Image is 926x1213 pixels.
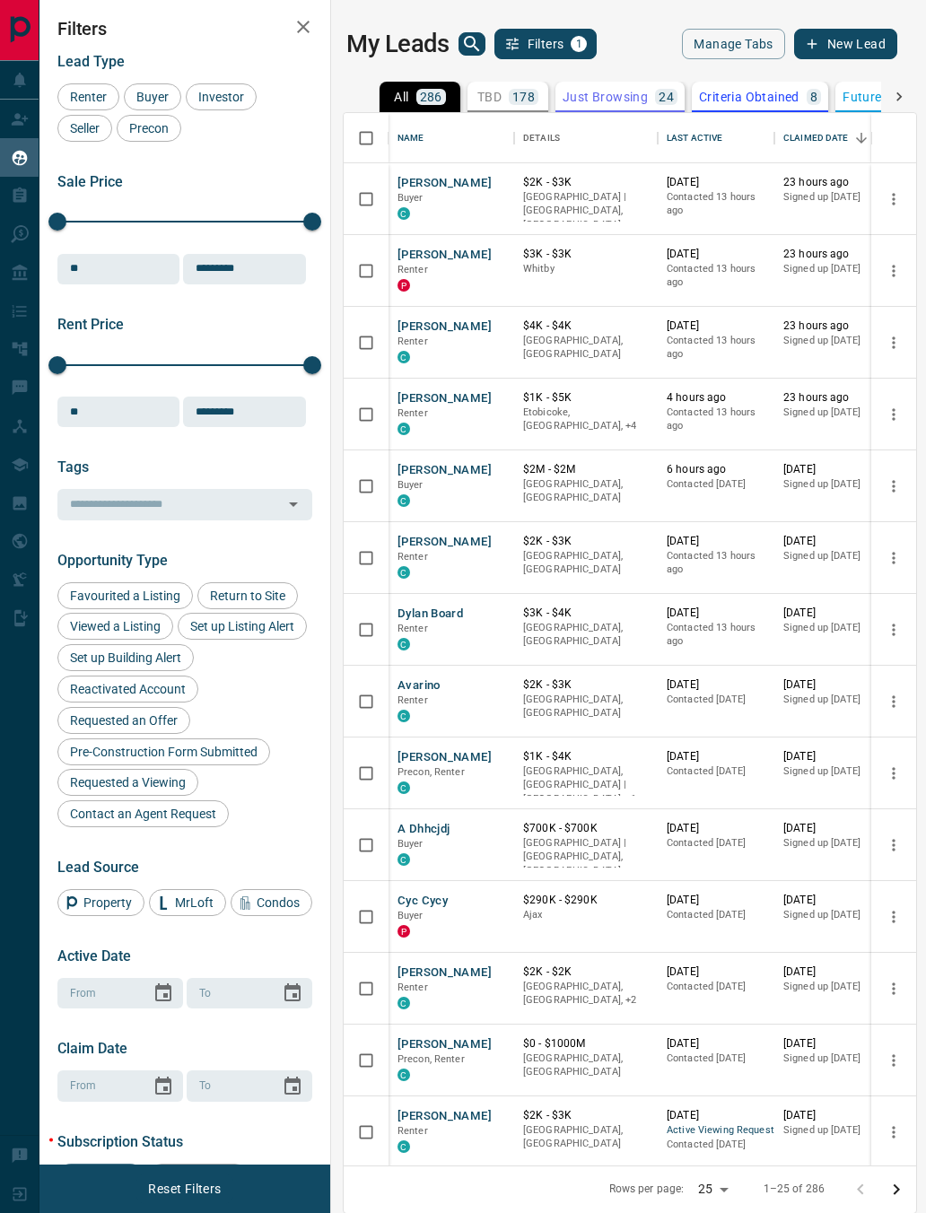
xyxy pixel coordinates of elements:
p: Contacted 13 hours ago [667,549,765,577]
button: [PERSON_NAME] [397,462,492,479]
p: $4K - $4K [523,319,649,334]
button: more [880,760,907,787]
p: Contacted [DATE] [667,1138,765,1152]
span: Requested a Viewing [64,775,192,790]
p: Signed up [DATE] [783,549,887,563]
p: 23 hours ago [783,247,887,262]
p: [DATE] [667,749,765,764]
p: Contacted [DATE] [667,1052,765,1066]
p: [DATE] [783,964,887,980]
span: Condos [250,895,306,910]
div: condos.ca [397,351,410,363]
div: 25 [691,1176,734,1202]
p: [GEOGRAPHIC_DATA], [GEOGRAPHIC_DATA] [523,477,649,505]
p: [DATE] [783,534,887,549]
div: Last Active [658,113,774,163]
span: Lead Type [57,53,125,70]
p: [DATE] [783,749,887,764]
p: $2K - $3K [523,534,649,549]
span: Renter [397,336,428,347]
p: $3K - $4K [523,606,649,621]
p: Signed up [DATE] [783,621,887,635]
p: [GEOGRAPHIC_DATA], [GEOGRAPHIC_DATA] [523,1123,649,1151]
button: more [880,545,907,572]
p: [DATE] [667,1036,765,1052]
button: [PERSON_NAME] [397,749,492,766]
div: Claimed Date [774,113,895,163]
span: Subscription Status [57,1133,183,1150]
span: Lead Source [57,859,139,876]
span: Viewed a Listing [64,619,167,633]
div: condos.ca [397,853,410,866]
p: Signed up [DATE] [783,334,887,348]
div: Seller [57,115,112,142]
p: Contacted [DATE] [667,836,765,851]
button: more [880,903,907,930]
div: condos.ca [397,997,410,1009]
div: Investor [186,83,257,110]
span: Buyer [130,90,175,104]
span: Investor [192,90,250,104]
span: Renter [64,90,113,104]
h2: Filters [57,18,312,39]
span: Buyer [397,192,424,204]
p: Contacted [DATE] [667,764,765,779]
span: Sale Price [57,173,123,190]
p: Signed up [DATE] [783,1052,887,1066]
button: more [880,257,907,284]
span: Favourited a Listing [64,589,187,603]
div: Property [57,889,144,916]
span: Renter [397,407,428,419]
button: [PERSON_NAME] [397,1108,492,1125]
span: Precon, Renter [397,766,465,778]
h1: My Leads [346,30,450,58]
p: $2K - $3K [523,677,649,693]
div: Buyer [124,83,181,110]
button: Choose date [145,1069,181,1104]
p: $2K - $3K [523,175,649,190]
button: New Lead [794,29,897,59]
p: Contacted [DATE] [667,908,765,922]
div: Pre-Construction Form Submitted [57,738,270,765]
p: Contacted 13 hours ago [667,621,765,649]
p: [DATE] [667,1108,765,1123]
p: [DATE] [667,677,765,693]
p: $700K - $700K [523,821,649,836]
p: [DATE] [783,893,887,908]
button: more [880,688,907,715]
span: Set up Building Alert [64,650,188,665]
button: [PERSON_NAME] [397,534,492,551]
span: Renter [397,1125,428,1137]
p: 178 [512,91,535,103]
p: $2K - $2K [523,964,649,980]
span: Precon [123,121,175,135]
p: [DATE] [667,893,765,908]
p: Whitby [523,262,649,276]
p: $2K - $3K [523,1108,649,1123]
p: [DATE] [667,319,765,334]
span: Requested an Offer [64,713,184,728]
button: Go to next page [878,1172,914,1208]
p: 23 hours ago [783,175,887,190]
span: Seller [64,121,106,135]
p: Signed up [DATE] [783,1123,887,1138]
p: Contacted 13 hours ago [667,406,765,433]
button: [PERSON_NAME] [397,1036,492,1053]
p: [DATE] [783,606,887,621]
p: [DATE] [667,821,765,836]
span: Renter [397,694,428,706]
p: All [394,91,408,103]
div: Requested a Viewing [57,769,198,796]
div: Claimed Date [783,113,849,163]
div: condos.ca [397,207,410,220]
span: Claim Date [57,1040,127,1057]
div: condos.ca [397,1140,410,1153]
span: Renter [397,264,428,275]
p: [DATE] [667,964,765,980]
p: 4 hours ago [667,390,765,406]
p: Signed up [DATE] [783,477,887,492]
p: $2M - $2M [523,462,649,477]
span: 1 [572,38,585,50]
p: $1K - $4K [523,749,649,764]
p: Signed up [DATE] [783,693,887,707]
